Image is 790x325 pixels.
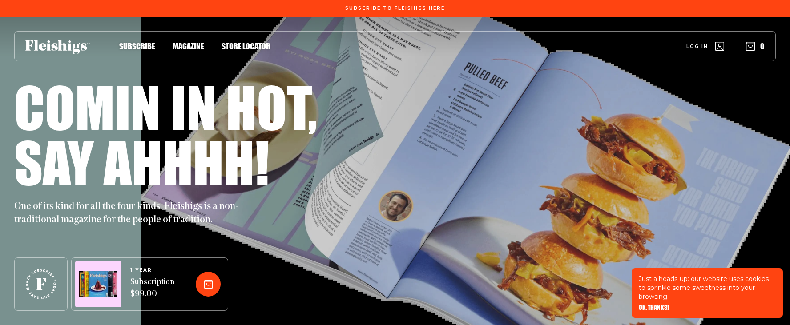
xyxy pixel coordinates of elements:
[14,79,317,134] h1: Comin in hot,
[222,41,270,51] span: Store locator
[173,40,204,52] a: Magazine
[686,43,708,50] span: Log in
[14,134,269,189] h1: Say ahhhh!
[746,41,765,51] button: 0
[79,271,117,298] img: Magazines image
[639,305,669,311] button: OK, THANKS!
[343,6,447,10] a: Subscribe To Fleishigs Here
[130,268,174,301] a: 1 YEARSubscription $99.00
[173,41,204,51] span: Magazine
[639,274,776,301] p: Just a heads-up: our website uses cookies to sprinkle some sweetness into your browsing.
[119,41,155,51] span: Subscribe
[130,268,174,273] span: 1 YEAR
[686,42,724,51] a: Log in
[345,6,445,11] span: Subscribe To Fleishigs Here
[119,40,155,52] a: Subscribe
[14,200,246,227] p: One of its kind for all the four kinds. Fleishigs is a non-traditional magazine for the people of...
[130,277,174,301] span: Subscription $99.00
[222,40,270,52] a: Store locator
